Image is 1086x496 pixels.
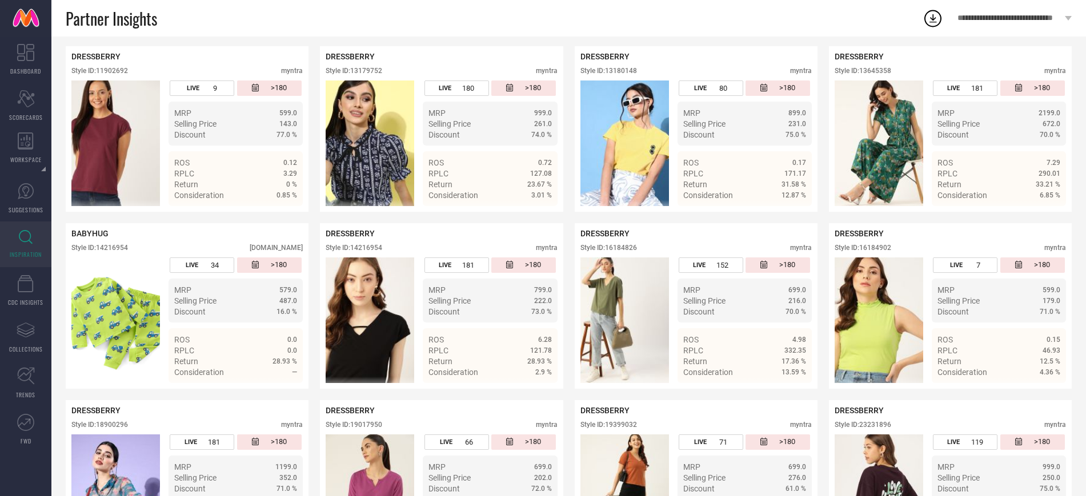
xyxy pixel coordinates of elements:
[790,67,812,75] div: myntra
[326,80,414,206] div: Click to view image
[250,244,303,252] div: [DOMAIN_NAME]
[237,80,302,96] div: Number of days since the style was first listed on the platform
[835,80,923,206] img: Style preview image
[275,463,297,471] span: 1199.0
[10,250,42,259] span: INSPIRATION
[971,438,983,446] span: 119
[683,346,703,355] span: RPLC
[326,52,375,61] span: DRESSBERRY
[937,285,955,295] span: MRP
[326,406,375,415] span: DRESSBERRY
[786,131,806,139] span: 75.0 %
[782,368,806,376] span: 13.59 %
[491,80,556,96] div: Number of days since the style was first listed on the platform
[683,108,700,118] span: MRP
[683,285,700,295] span: MRP
[237,257,302,273] div: Number of days since the style was first listed on the platform
[174,307,206,316] span: Discount
[769,211,806,220] a: Details
[580,244,637,252] div: Style ID: 16184826
[287,336,297,344] span: 0.0
[531,485,552,493] span: 72.0 %
[174,285,191,295] span: MRP
[683,169,703,178] span: RPLC
[515,211,552,220] a: Details
[947,438,960,446] span: LIVE
[170,434,234,450] div: Number of days the style has been live on the platform
[683,180,707,189] span: Return
[534,474,552,482] span: 202.0
[1039,170,1060,178] span: 290.01
[286,180,297,188] span: 0 %
[937,108,955,118] span: MRP
[527,357,552,365] span: 28.93 %
[1000,257,1065,273] div: Number of days since the style was first listed on the platform
[462,84,474,92] span: 180
[719,438,727,446] span: 71
[976,261,980,269] span: 7
[780,211,806,220] span: Details
[439,261,451,269] span: LIVE
[174,191,224,200] span: Consideration
[271,260,287,270] span: >180
[788,120,806,128] span: 231.0
[174,357,198,366] span: Return
[1000,80,1065,96] div: Number of days since the style was first listed on the platform
[835,421,891,429] div: Style ID: 23231896
[580,229,630,238] span: DRESSBERRY
[683,462,700,471] span: MRP
[10,155,42,164] span: WORKSPACE
[1044,67,1066,75] div: myntra
[1039,109,1060,117] span: 2199.0
[534,286,552,294] span: 799.0
[782,180,806,188] span: 31.58 %
[174,130,206,139] span: Discount
[580,52,630,61] span: DRESSBERRY
[531,191,552,199] span: 3.01 %
[531,131,552,139] span: 74.0 %
[937,473,980,482] span: Selling Price
[719,84,727,92] span: 80
[1044,244,1066,252] div: myntra
[782,191,806,199] span: 12.87 %
[326,229,375,238] span: DRESSBERRY
[779,260,795,270] span: >180
[683,335,699,344] span: ROS
[683,473,726,482] span: Selling Price
[326,421,382,429] div: Style ID: 19017950
[538,159,552,167] span: 0.72
[71,406,121,415] span: DRESSBERRY
[428,180,452,189] span: Return
[1047,336,1060,344] span: 0.15
[287,346,297,354] span: 0.0
[71,80,160,206] div: Click to view image
[835,67,891,75] div: Style ID: 13645358
[792,159,806,167] span: 0.17
[276,485,297,493] span: 71.0 %
[428,158,444,167] span: ROS
[784,170,806,178] span: 171.17
[174,169,194,178] span: RPLC
[580,257,669,383] div: Click to view image
[71,257,160,383] img: Style preview image
[683,119,726,128] span: Selling Price
[788,297,806,305] span: 216.0
[1043,120,1060,128] span: 672.0
[71,421,128,429] div: Style ID: 18900296
[1040,131,1060,139] span: 70.0 %
[937,484,969,493] span: Discount
[538,336,552,344] span: 6.28
[428,130,460,139] span: Discount
[16,390,35,399] span: TRENDS
[462,261,474,269] span: 181
[326,80,414,206] img: Style preview image
[694,84,707,92] span: LIVE
[786,485,806,493] span: 61.0 %
[683,357,707,366] span: Return
[716,261,728,269] span: 152
[271,211,297,220] span: Details
[424,434,489,450] div: Number of days the style has been live on the platform
[835,244,891,252] div: Style ID: 16184902
[746,434,810,450] div: Number of days since the style was first listed on the platform
[271,388,297,397] span: Details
